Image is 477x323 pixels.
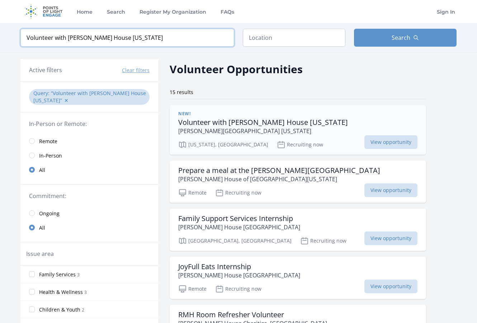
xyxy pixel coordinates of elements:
h3: Family Support Services Internship [178,214,300,223]
p: Remote [178,188,207,197]
h2: Volunteer Opportunities [170,61,303,77]
button: Search [354,29,457,47]
a: Prepare a meal at the [PERSON_NAME][GEOGRAPHIC_DATA] [PERSON_NAME] House of [GEOGRAPHIC_DATA][US_... [170,160,426,203]
input: Family Services 3 [29,271,35,277]
span: 3 [77,272,80,278]
span: Ongoing [39,210,60,217]
input: Health & Wellness 3 [29,289,35,295]
p: [US_STATE], [GEOGRAPHIC_DATA] [178,140,268,149]
span: 2 [82,307,84,313]
a: All [20,220,158,235]
button: ✕ [64,97,69,104]
span: Children & Youth [39,306,80,313]
span: 3 [84,289,87,295]
p: Remote [178,285,207,293]
span: All [39,167,45,174]
span: Query : [33,90,51,97]
p: Recruiting now [277,140,323,149]
p: Recruiting now [300,237,346,245]
p: Recruiting now [215,188,261,197]
span: View opportunity [364,135,417,149]
span: In-Person [39,152,62,159]
h3: Prepare a meal at the [PERSON_NAME][GEOGRAPHIC_DATA] [178,166,380,175]
a: New! Volunteer with [PERSON_NAME] House [US_STATE] [PERSON_NAME][GEOGRAPHIC_DATA] [US_STATE] [US_... [170,105,426,155]
h3: JoyFull Eats Internship [178,262,300,271]
a: All [20,163,158,177]
legend: Commitment: [29,192,150,200]
a: Ongoing [20,206,158,220]
a: Remote [20,134,158,148]
p: [PERSON_NAME] House [GEOGRAPHIC_DATA] [178,223,300,231]
span: Family Services [39,271,76,278]
legend: In-Person or Remote: [29,120,150,128]
span: View opportunity [364,231,417,245]
a: JoyFull Eats Internship [PERSON_NAME] House [GEOGRAPHIC_DATA] Remote Recruiting now View opportunity [170,257,426,299]
h3: Volunteer with [PERSON_NAME] House [US_STATE] [178,118,348,127]
span: New! [178,111,190,117]
span: Remote [39,138,57,145]
a: In-Person [20,148,158,163]
span: 15 results [170,89,193,95]
h3: RMH Room Refresher Volunteer [178,310,327,319]
q: Volunteer with [PERSON_NAME] House [US_STATE] [33,90,146,104]
p: [GEOGRAPHIC_DATA], [GEOGRAPHIC_DATA] [178,237,292,245]
input: Location [243,29,345,47]
span: All [39,224,45,231]
p: Recruiting now [215,285,261,293]
span: View opportunity [364,183,417,197]
span: Health & Wellness [39,289,83,296]
input: Keyword [20,29,234,47]
span: View opportunity [364,280,417,293]
p: [PERSON_NAME][GEOGRAPHIC_DATA] [US_STATE] [178,127,348,135]
legend: Issue area [26,249,54,258]
p: [PERSON_NAME] House [GEOGRAPHIC_DATA] [178,271,300,280]
p: [PERSON_NAME] House of [GEOGRAPHIC_DATA][US_STATE] [178,175,380,183]
h3: Active filters [29,66,62,74]
span: Search [392,33,410,42]
input: Children & Youth 2 [29,306,35,312]
a: Family Support Services Internship [PERSON_NAME] House [GEOGRAPHIC_DATA] [GEOGRAPHIC_DATA], [GEOG... [170,209,426,251]
button: Clear filters [122,67,150,74]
